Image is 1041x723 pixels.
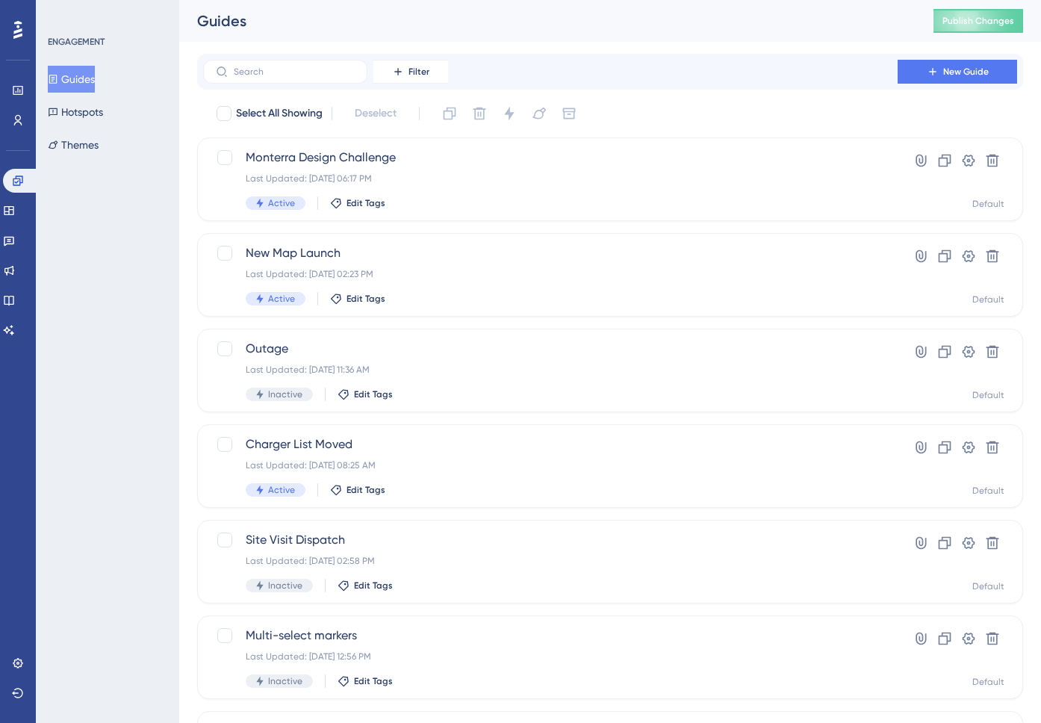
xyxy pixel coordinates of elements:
button: Deselect [341,100,410,127]
button: Edit Tags [330,197,385,209]
span: Multi-select markers [246,627,855,645]
span: Deselect [355,105,397,122]
button: Edit Tags [338,388,393,400]
button: Edit Tags [330,484,385,496]
div: Last Updated: [DATE] 11:36 AM [246,364,855,376]
span: Publish Changes [942,15,1014,27]
div: Default [972,676,1004,688]
div: Default [972,580,1004,592]
button: Publish Changes [933,9,1023,33]
span: Inactive [268,675,302,687]
button: Themes [48,131,99,158]
div: Default [972,389,1004,401]
span: Select All Showing [236,105,323,122]
div: ENGAGEMENT [48,36,105,48]
span: Edit Tags [347,197,385,209]
span: Inactive [268,388,302,400]
span: Filter [408,66,429,78]
span: Edit Tags [347,484,385,496]
button: Edit Tags [330,293,385,305]
span: Active [268,197,295,209]
button: Guides [48,66,95,93]
span: Active [268,484,295,496]
span: Edit Tags [354,580,393,592]
div: Last Updated: [DATE] 06:17 PM [246,173,855,184]
span: Monterra Design Challenge [246,149,855,167]
button: Edit Tags [338,580,393,592]
span: Outage [246,340,855,358]
span: Edit Tags [354,388,393,400]
span: Edit Tags [347,293,385,305]
div: Last Updated: [DATE] 02:23 PM [246,268,855,280]
button: Filter [373,60,448,84]
span: Edit Tags [354,675,393,687]
button: Hotspots [48,99,103,125]
span: New Map Launch [246,244,855,262]
button: Edit Tags [338,675,393,687]
div: Last Updated: [DATE] 08:25 AM [246,459,855,471]
span: Active [268,293,295,305]
div: Default [972,485,1004,497]
input: Search [234,66,355,77]
div: Default [972,198,1004,210]
div: Last Updated: [DATE] 02:58 PM [246,555,855,567]
span: New Guide [943,66,989,78]
span: Site Visit Dispatch [246,531,855,549]
span: Charger List Moved [246,435,855,453]
div: Guides [197,10,896,31]
span: Inactive [268,580,302,592]
div: Default [972,294,1004,305]
div: Last Updated: [DATE] 12:56 PM [246,651,855,663]
button: New Guide [898,60,1017,84]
